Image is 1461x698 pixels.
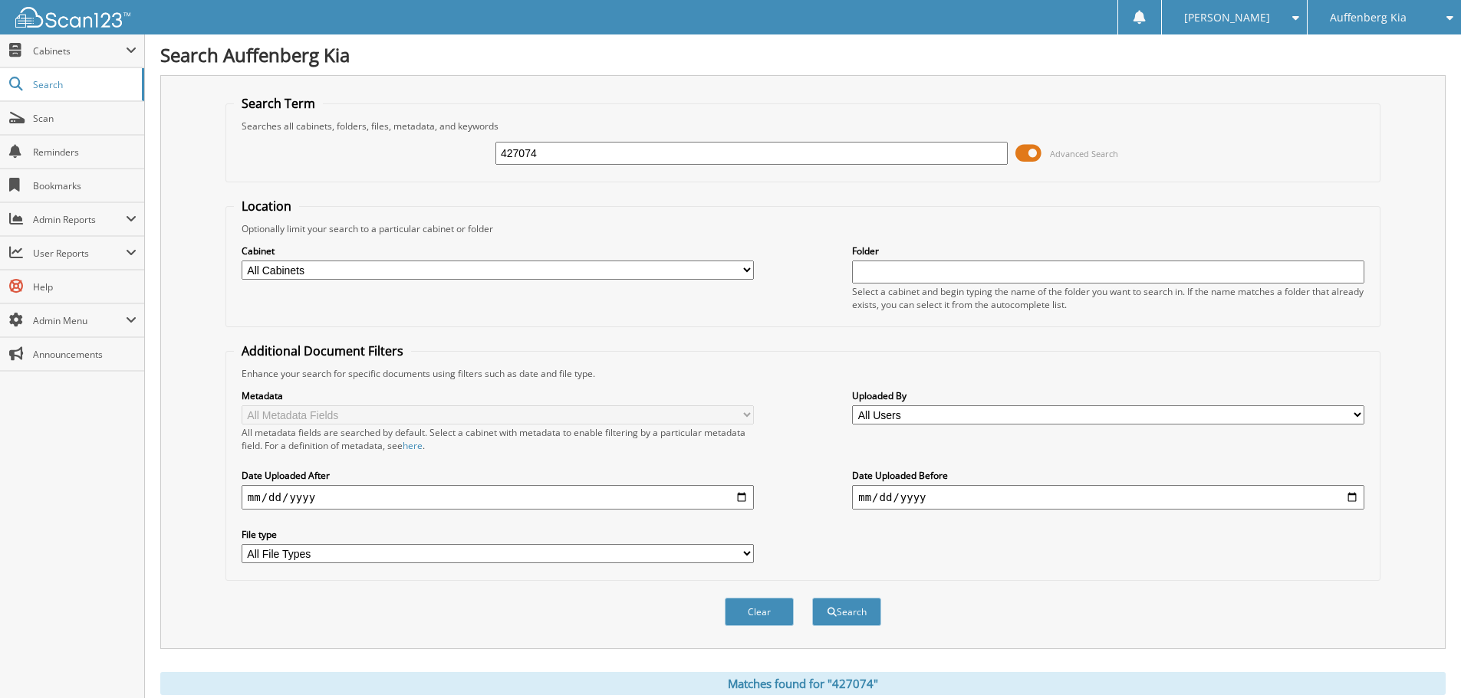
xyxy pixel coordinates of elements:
[242,485,754,510] input: start
[33,314,126,327] span: Admin Menu
[242,469,754,482] label: Date Uploaded After
[852,285,1364,311] div: Select a cabinet and begin typing the name of the folder you want to search in. If the name match...
[33,146,137,159] span: Reminders
[234,120,1372,133] div: Searches all cabinets, folders, files, metadata, and keywords
[33,348,137,361] span: Announcements
[242,244,754,257] label: Cabinet
[33,179,137,192] span: Bookmarks
[160,42,1446,67] h1: Search Auffenberg Kia
[725,598,794,626] button: Clear
[33,213,126,226] span: Admin Reports
[234,198,299,215] legend: Location
[15,7,130,28] img: scan123-logo-white.svg
[242,389,754,402] label: Metadata
[1050,148,1118,159] span: Advanced Search
[852,244,1364,257] label: Folder
[234,222,1372,235] div: Optionally limit your search to a particular cabinet or folder
[1330,13,1407,22] span: Auffenberg Kia
[33,78,134,91] span: Search
[234,95,323,112] legend: Search Term
[852,469,1364,482] label: Date Uploaded Before
[33,247,126,260] span: User Reports
[160,672,1446,695] div: Matches found for "427074"
[242,426,754,452] div: All metadata fields are searched by default. Select a cabinet with metadata to enable filtering b...
[812,598,881,626] button: Search
[852,389,1364,402] label: Uploaded By
[33,112,137,125] span: Scan
[234,342,411,359] legend: Additional Document Filters
[33,280,137,293] span: Help
[1184,13,1270,22] span: [PERSON_NAME]
[403,439,423,452] a: here
[33,44,126,57] span: Cabinets
[234,367,1372,380] div: Enhance your search for specific documents using filters such as date and file type.
[852,485,1364,510] input: end
[242,528,754,541] label: File type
